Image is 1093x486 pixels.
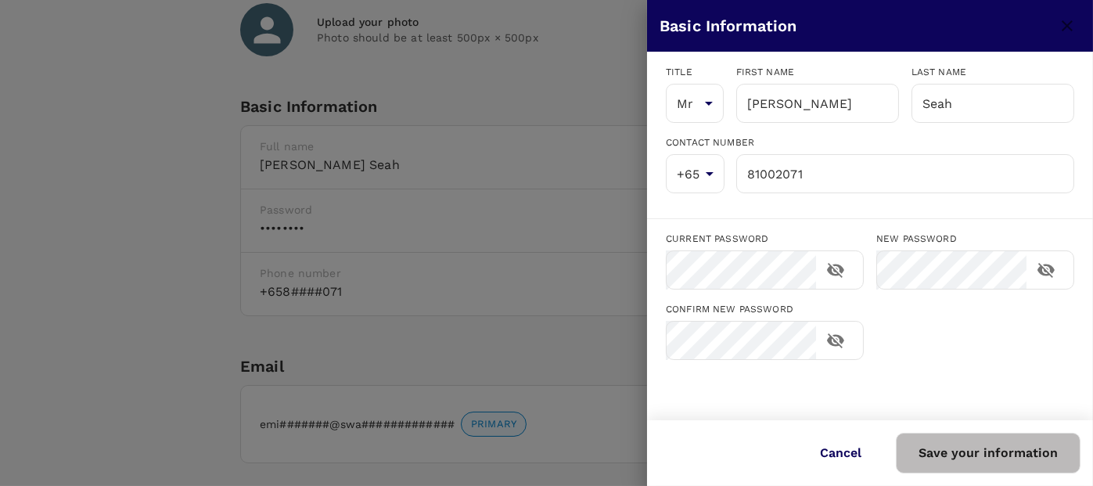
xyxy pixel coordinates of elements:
div: Mr [666,84,724,123]
button: Cancel [798,434,883,473]
div: New password [876,232,1074,247]
div: Contact Number [666,135,1074,151]
button: close [1054,13,1080,39]
div: Last name [911,65,1074,81]
div: First name [736,65,899,81]
button: toggle password visibility [822,327,849,354]
button: Save your information [896,433,1080,473]
div: Basic Information [660,13,1054,38]
button: toggle password visibility [1033,257,1059,283]
div: Confirm new password [666,302,864,318]
button: toggle password visibility [822,257,849,283]
div: +65 [666,154,724,193]
div: Title [666,65,724,81]
div: Current password [666,232,864,247]
span: +65 [677,167,699,182]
